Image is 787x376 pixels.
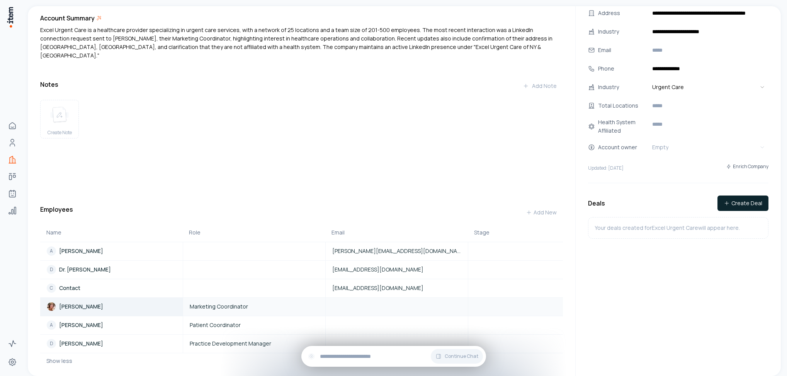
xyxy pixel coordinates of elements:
span: Patient Coordinator [190,321,241,329]
div: Name [46,229,177,236]
p: [PERSON_NAME] [59,247,103,255]
div: Email [331,229,462,236]
div: Industry [598,83,648,91]
p: [PERSON_NAME] [59,340,103,347]
div: Industry [598,27,648,36]
span: [PERSON_NAME][EMAIL_ADDRESS][DOMAIN_NAME] [332,247,461,255]
a: Agents [5,186,20,201]
div: A [47,320,56,330]
a: [EMAIL_ADDRESS][DOMAIN_NAME] [326,284,467,292]
p: Dr. [PERSON_NAME] [59,266,111,273]
button: Show less [40,353,72,369]
div: Email [598,46,648,54]
a: Marketing Coordinator [184,303,325,310]
span: Practice Development Manager [190,340,271,347]
a: DDr. [PERSON_NAME] [41,265,182,274]
a: Analytics [5,203,20,218]
span: Continue Chat [445,353,478,359]
a: Deals [5,169,20,184]
img: Item Brain Logo [6,6,14,28]
a: Companies [5,152,20,167]
img: Pat Ashabranner [47,302,56,311]
p: Excel Urgent Care is a healthcare provider specializing in urgent care services, with a network o... [40,26,563,60]
h3: Deals [588,199,605,208]
div: Address [598,9,648,17]
div: Total Locations [598,101,648,110]
div: Role [189,229,319,236]
button: Enrich Company [726,160,768,174]
a: People [5,135,20,150]
div: A [47,246,56,256]
h3: Employees [40,205,73,220]
p: Updated: [DATE] [588,165,624,171]
button: Add Note [517,78,563,94]
div: Phone [598,64,648,73]
div: D [47,265,56,274]
div: Stage [474,229,557,236]
a: A[PERSON_NAME] [41,246,182,256]
a: Activity [5,336,20,351]
button: create noteCreate Note [40,100,79,138]
a: Patient Coordinator [184,321,325,329]
p: Your deals created for Excel Urgent Care will appear here. [595,224,740,232]
a: [PERSON_NAME][EMAIL_ADDRESS][DOMAIN_NAME] [326,247,467,255]
a: A[PERSON_NAME] [41,320,182,330]
p: Contact [59,284,80,292]
p: [PERSON_NAME] [59,321,103,329]
a: [EMAIL_ADDRESS][DOMAIN_NAME] [326,266,467,273]
div: D [47,339,56,348]
span: [EMAIL_ADDRESS][DOMAIN_NAME] [332,284,423,292]
span: Marketing Coordinator [190,303,248,310]
button: Add New [520,205,563,220]
span: [EMAIL_ADDRESS][DOMAIN_NAME] [332,266,423,273]
div: C [47,283,56,293]
span: Create Note [48,130,72,136]
h3: Account Summary [40,13,95,23]
div: Health System Affiliated [598,118,648,135]
div: Account owner [598,143,648,152]
p: [PERSON_NAME] [59,303,103,310]
a: CContact [41,283,182,293]
button: Continue Chat [431,349,483,364]
a: D[PERSON_NAME] [41,339,182,348]
h3: Notes [40,80,58,89]
a: Practice Development Manager [184,340,325,347]
img: create note [50,106,69,123]
button: Create Deal [717,196,768,211]
div: Add Note [523,82,557,90]
div: Continue Chat [301,346,486,367]
a: Settings [5,354,20,370]
a: Home [5,118,20,133]
a: Pat Ashabranner[PERSON_NAME] [41,302,182,311]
